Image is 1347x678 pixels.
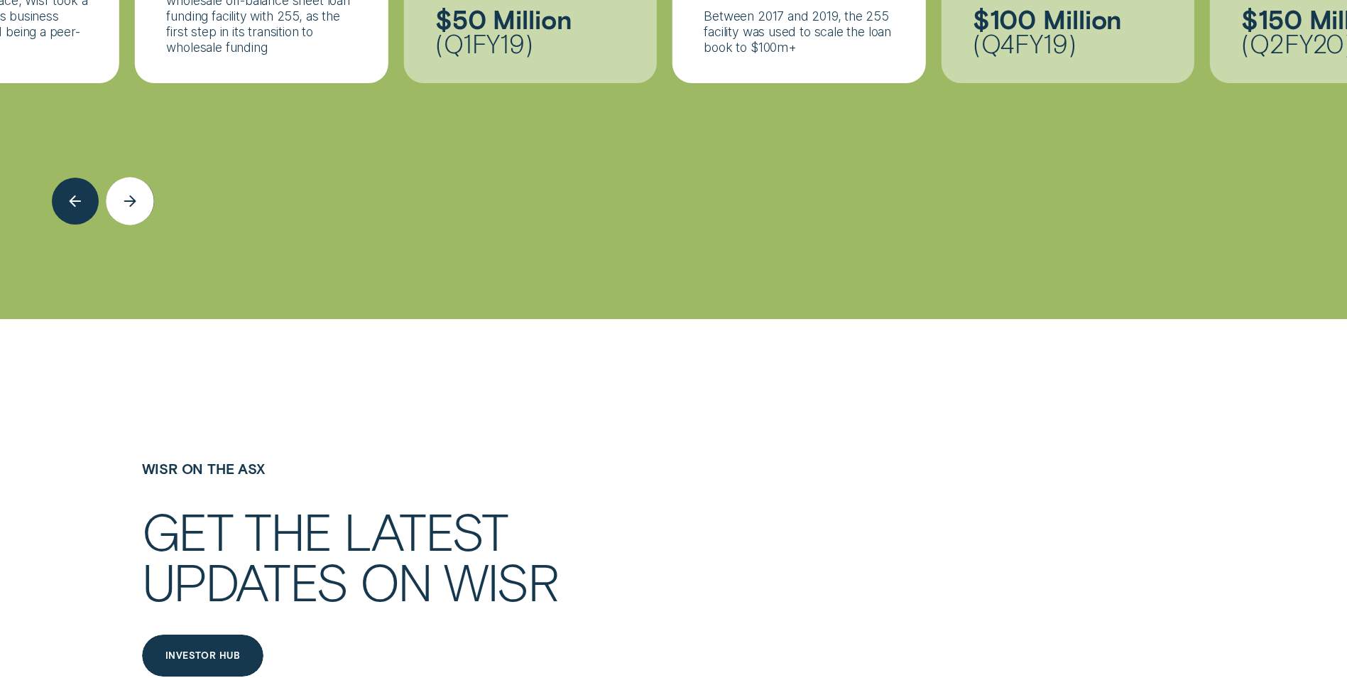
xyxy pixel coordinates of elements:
strong: $50 Million [435,4,572,34]
a: Investor Hub [142,635,264,677]
button: Next button [107,178,153,225]
div: Between 2017 and 2019, the 255 facility was used to scale the loan book to $100m+ [704,9,894,55]
button: Previous button [52,178,99,225]
p: Q1FY19 [435,7,626,55]
h2: Get the latest updates on Wisr [142,505,576,606]
span: ) [1068,28,1076,58]
span: ( [435,28,444,58]
p: Q4FY19 [973,7,1163,55]
h4: Wisr on the ASX [142,461,576,477]
strong: $100 Million [973,4,1123,34]
span: ( [1241,28,1250,58]
span: ) [525,28,533,58]
span: ( [973,28,981,58]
